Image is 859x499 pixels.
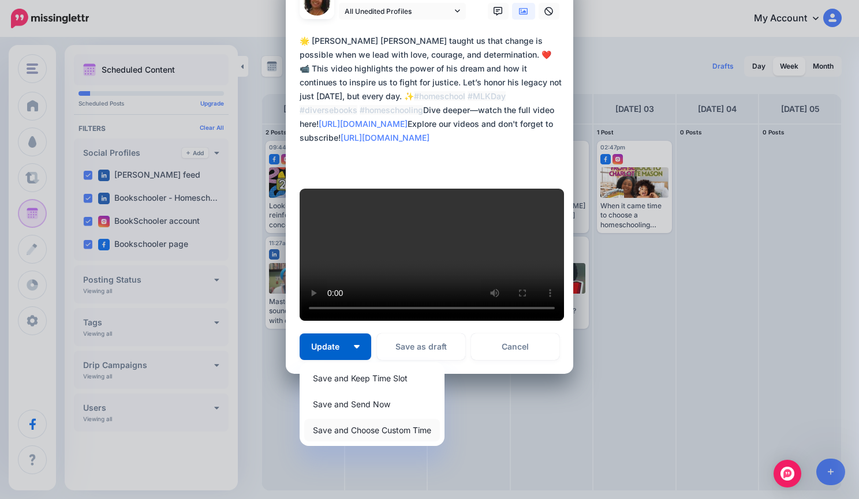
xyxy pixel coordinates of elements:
[300,333,371,360] button: Update
[774,460,801,487] div: Open Intercom Messenger
[354,345,360,348] img: arrow-down-white.png
[300,34,565,145] div: 🌟 [PERSON_NAME] [PERSON_NAME] taught us that change is possible when we lead with love, courage, ...
[471,333,559,360] a: Cancel
[339,3,466,20] a: All Unedited Profiles
[311,343,348,351] span: Update
[304,367,440,389] a: Save and Keep Time Slot
[377,333,465,360] button: Save as draft
[300,362,445,446] div: Update
[345,5,452,17] span: All Unedited Profiles
[304,419,440,441] a: Save and Choose Custom Time
[304,393,440,415] a: Save and Send Now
